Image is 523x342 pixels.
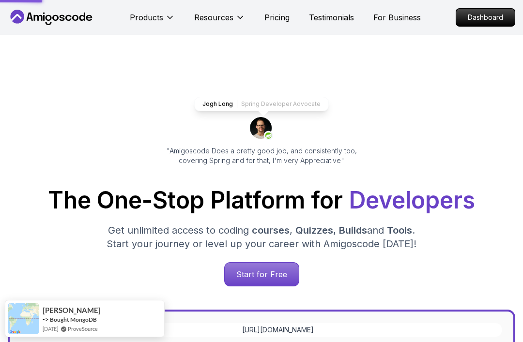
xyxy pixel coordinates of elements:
[43,325,58,333] span: [DATE]
[241,100,321,108] p: Spring Developer Advocate
[43,315,49,323] span: ->
[339,224,367,236] span: Builds
[264,12,290,23] a: Pricing
[8,189,515,212] h1: The One-Stop Platform for
[130,12,175,31] button: Products
[68,325,98,333] a: ProveSource
[99,223,424,251] p: Get unlimited access to coding , , and . Start your journey or level up your career with Amigosco...
[194,12,233,23] p: Resources
[130,12,163,23] p: Products
[373,12,421,23] a: For Business
[43,306,98,314] span: [PERSON_NAME]
[194,12,245,31] button: Resources
[295,224,333,236] span: Quizzes
[387,224,412,236] span: Tools
[225,263,299,286] p: Start for Free
[202,100,233,108] p: Jogh Long
[456,9,515,26] p: Dashboard
[224,262,299,286] a: Start for Free
[252,224,290,236] span: courses
[242,325,314,335] a: [URL][DOMAIN_NAME]
[456,8,515,27] a: Dashboard
[250,117,273,140] img: josh long
[8,303,39,334] img: provesource social proof notification image
[153,146,370,165] p: "Amigoscode Does a pretty good job, and consistently too, covering Spring and for that, I'm very ...
[309,12,354,23] a: Testimonials
[50,316,97,323] a: Bought MongoDB
[349,186,475,214] span: Developers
